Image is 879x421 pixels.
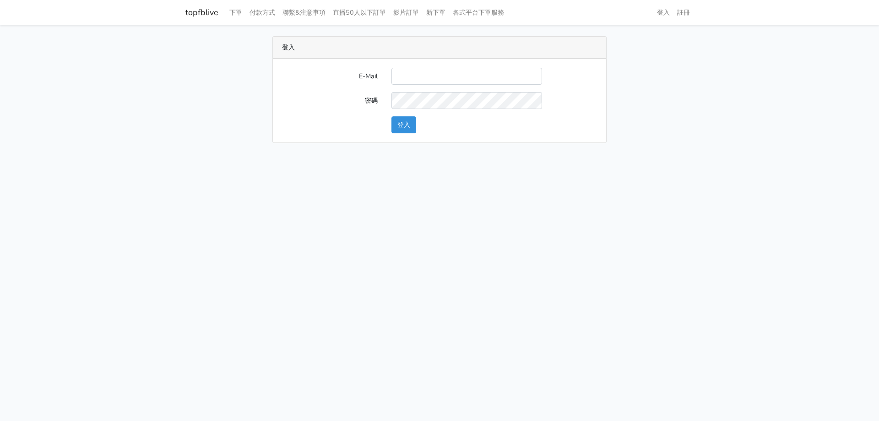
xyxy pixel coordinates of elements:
a: 註冊 [673,4,694,22]
button: 登入 [391,116,416,133]
label: E-Mail [275,68,385,85]
a: 聯繫&注意事項 [279,4,329,22]
a: 各式平台下單服務 [449,4,508,22]
label: 密碼 [275,92,385,109]
a: 影片訂單 [390,4,423,22]
a: 登入 [653,4,673,22]
a: 直播50人以下訂單 [329,4,390,22]
div: 登入 [273,37,606,59]
a: topfblive [185,4,218,22]
a: 付款方式 [246,4,279,22]
a: 下單 [226,4,246,22]
a: 新下單 [423,4,449,22]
